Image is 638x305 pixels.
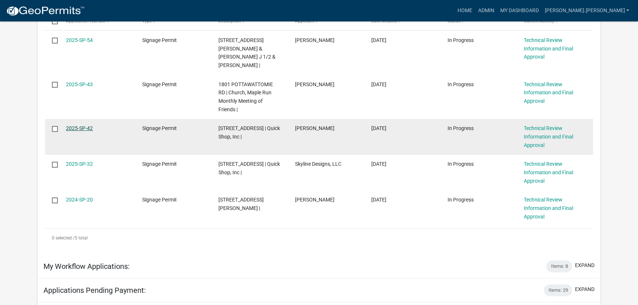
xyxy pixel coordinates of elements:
span: Kimberly Fague [295,37,334,43]
span: In Progress [448,81,474,87]
span: Patrick H. Clifford [295,81,334,87]
span: Signage Permit [142,197,177,203]
a: Technical Review Information and Final Approval [524,161,573,184]
span: 406 E BROADWAY | Lin, Jianmei | [218,197,264,211]
a: 2025-SP-54 [66,37,93,43]
span: 04/30/2025 [371,125,386,131]
a: Technical Review Information and Final Approval [524,197,573,220]
a: 2024-SP-20 [66,197,93,203]
a: 2025-SP-43 [66,81,93,87]
span: In Progress [448,125,474,131]
a: Technical Review Information and Final Approval [524,81,573,104]
h5: My Workflow Applications: [43,262,130,271]
button: expand [575,262,595,269]
a: Admin [475,4,497,18]
div: Items: 29 [544,284,572,296]
span: Debbie Margison [295,125,334,131]
span: 0 selected / [52,235,75,241]
span: In Progress [448,161,474,167]
span: 1001 WHEATLAND AVE | Quick Shop, Inc | [218,125,280,140]
div: 5 total [45,229,593,247]
span: Signage Permit [142,37,177,43]
span: Skyline Designs, LLC [295,161,341,167]
a: 2025-SP-32 [66,161,93,167]
a: Technical Review Information and Final Approval [524,37,573,60]
span: 09/25/2024 [371,197,386,203]
span: 01/23/2025 [371,161,386,167]
span: In Progress [448,37,474,43]
div: Items: 8 [546,260,572,272]
a: 2025-SP-42 [66,125,93,131]
span: 08/27/2025 [371,37,386,43]
a: [PERSON_NAME].[PERSON_NAME] [541,4,632,18]
span: Signage Permit [142,81,177,87]
a: My Dashboard [497,4,541,18]
h5: Applications Pending Payment: [43,286,146,295]
span: MAURO PICARDO [295,197,334,203]
span: 1801 POTTAWATTOMIE RD | Church, Maple Run Monthly Meeting of Friends | [218,81,273,112]
a: Technical Review Information and Final Approval [524,125,573,148]
span: 313 MALL RD | Jackson, James L & Galloway, Malinda J 1/2 & Gebhardt, Calvin W | [218,37,276,68]
span: 1001 WHEATLAND AVE | Quick Shop, Inc | [218,161,280,175]
button: expand [575,285,595,293]
span: Signage Permit [142,125,177,131]
span: 05/06/2025 [371,81,386,87]
span: In Progress [448,197,474,203]
a: Home [454,4,475,18]
span: Signage Permit [142,161,177,167]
